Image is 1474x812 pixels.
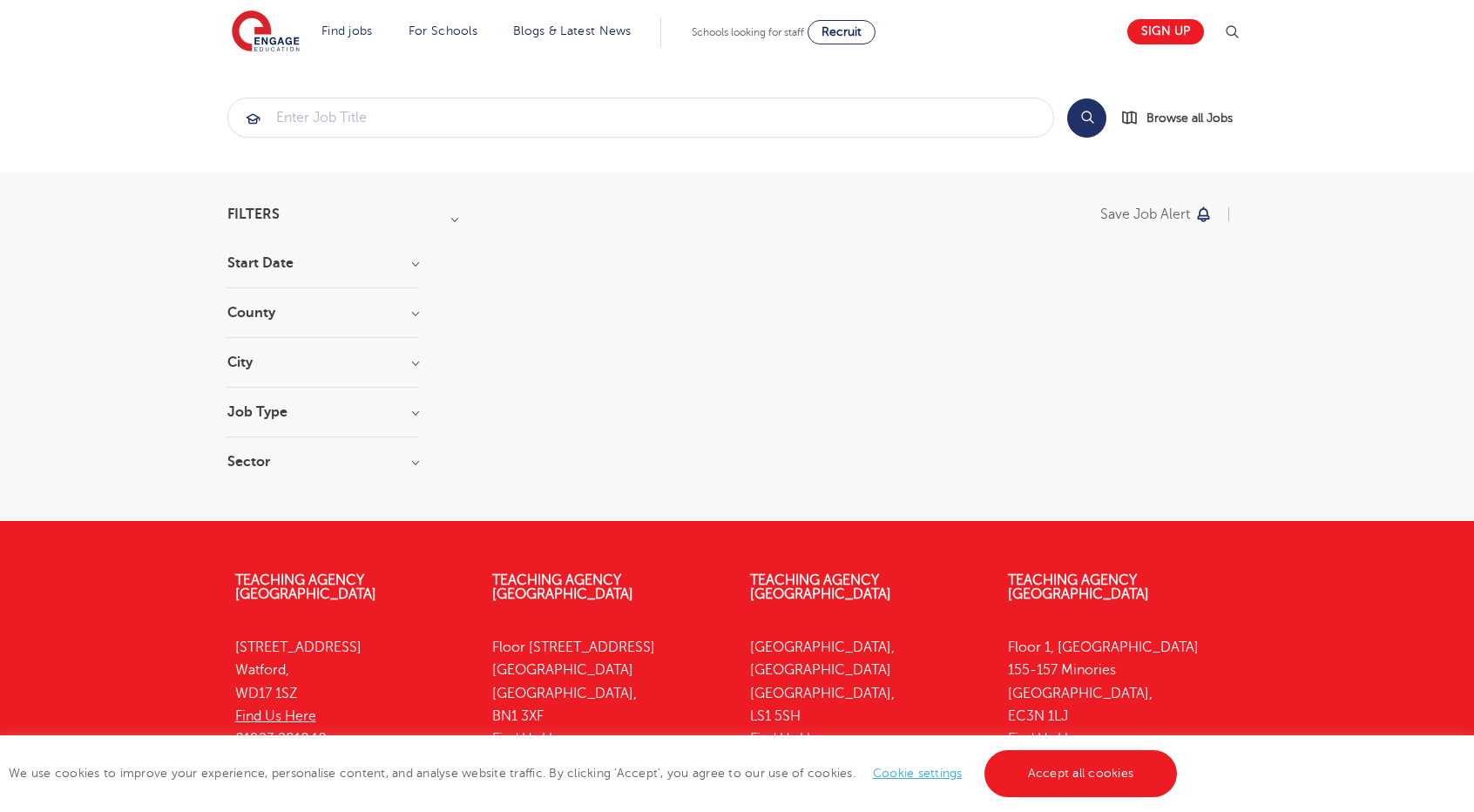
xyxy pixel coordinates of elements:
a: Find Us Here [492,731,573,747]
h3: City [227,355,419,369]
a: Teaching Agency [GEOGRAPHIC_DATA] [235,572,376,602]
span: We use cookies to improve your experience, personalise content, and analyse website traffic. By c... [9,767,1181,780]
p: Floor 1, [GEOGRAPHIC_DATA] 155-157 Minories [GEOGRAPHIC_DATA], EC3N 1LJ 0333 150 8020 [1008,636,1240,774]
a: Browse all Jobs [1120,108,1247,128]
h3: County [227,306,419,320]
span: Filters [227,207,280,221]
span: Schools looking for staff [692,26,804,38]
a: For Schools [409,24,477,37]
p: [STREET_ADDRESS] Watford, WD17 1SZ 01923 281040 [235,636,467,750]
p: Floor [STREET_ADDRESS] [GEOGRAPHIC_DATA] [GEOGRAPHIC_DATA], BN1 3XF 01273 447633 [492,636,724,774]
div: Submit [227,98,1054,138]
a: Find Us Here [235,708,316,724]
a: Sign up [1127,19,1204,44]
a: Teaching Agency [GEOGRAPHIC_DATA] [1008,572,1149,602]
h3: Start Date [227,256,419,270]
a: Cookie settings [873,767,963,780]
span: Browse all Jobs [1146,108,1233,128]
a: Find jobs [321,24,373,37]
button: Save job alert [1100,207,1213,221]
p: Save job alert [1100,207,1190,221]
a: Recruit [808,20,876,44]
h3: Job Type [227,405,419,419]
span: Recruit [822,25,862,38]
a: Accept all cookies [984,750,1178,797]
h3: Sector [227,455,419,469]
p: [GEOGRAPHIC_DATA], [GEOGRAPHIC_DATA] [GEOGRAPHIC_DATA], LS1 5SH 0113 323 7633 [750,636,982,774]
a: Find Us Here [750,731,831,747]
a: Teaching Agency [GEOGRAPHIC_DATA] [492,572,633,602]
img: Engage Education [232,10,300,54]
input: Submit [228,98,1053,137]
a: Teaching Agency [GEOGRAPHIC_DATA] [750,572,891,602]
a: Blogs & Latest News [513,24,632,37]
a: Find Us Here [1008,731,1089,747]
button: Search [1067,98,1106,138]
